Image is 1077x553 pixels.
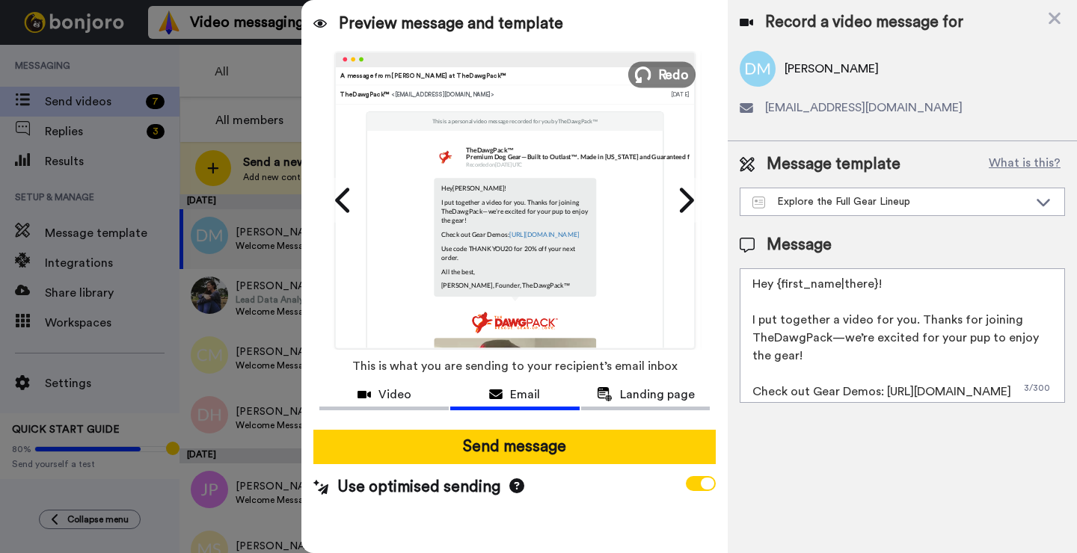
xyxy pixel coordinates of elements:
[767,234,832,256] span: Message
[441,280,589,289] p: [PERSON_NAME], Founder, TheDawgPack™
[765,99,963,117] span: [EMAIL_ADDRESS][DOMAIN_NAME]
[441,183,589,192] p: Hey [PERSON_NAME] !
[434,145,457,168] img: 1d817634-88b9-4050-8b2e-0dbc9a15601a-1748560096.jpg
[670,90,689,99] div: [DATE]
[352,350,678,383] span: This is what you are sending to your recipient’s email inbox
[752,194,1028,209] div: Explore the Full Gear Lineup
[340,90,671,99] div: TheDawgPack™
[472,312,557,333] img: e783664a-fac5-43ee-9cfe-b89ff0e9b31b
[620,386,695,404] span: Landing page
[441,197,589,225] p: I put together a video for you. Thanks for joining TheDawgPack—we’re excited for your pup to enjo...
[441,267,589,276] p: All the best,
[466,161,709,168] p: Recorded on [DATE] UTC
[466,146,709,153] p: TheDawgPack™
[466,153,709,161] p: Premium Dog Gear—Built to Outlast™. Made in [US_STATE] and Guaranteed for Life.
[509,230,579,238] a: [URL][DOMAIN_NAME]
[752,197,765,208] img: Message-temps.svg
[337,476,500,498] span: Use optimised sending
[510,386,540,404] span: Email
[767,153,900,176] span: Message template
[984,153,1065,176] button: What is this?
[434,338,596,500] img: Z
[441,229,589,238] p: Check out Gear Demos:
[378,386,411,404] span: Video
[432,117,598,125] p: This is a personal video message recorded for you by TheDawgPack™
[313,430,716,464] button: Send message
[441,244,589,262] p: Use code THANKYOU20 for 20% off your next order.
[740,268,1065,403] textarea: Hey {first_name|there}! I put together a video for you. Thanks for joining TheDawgPack—we’re exci...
